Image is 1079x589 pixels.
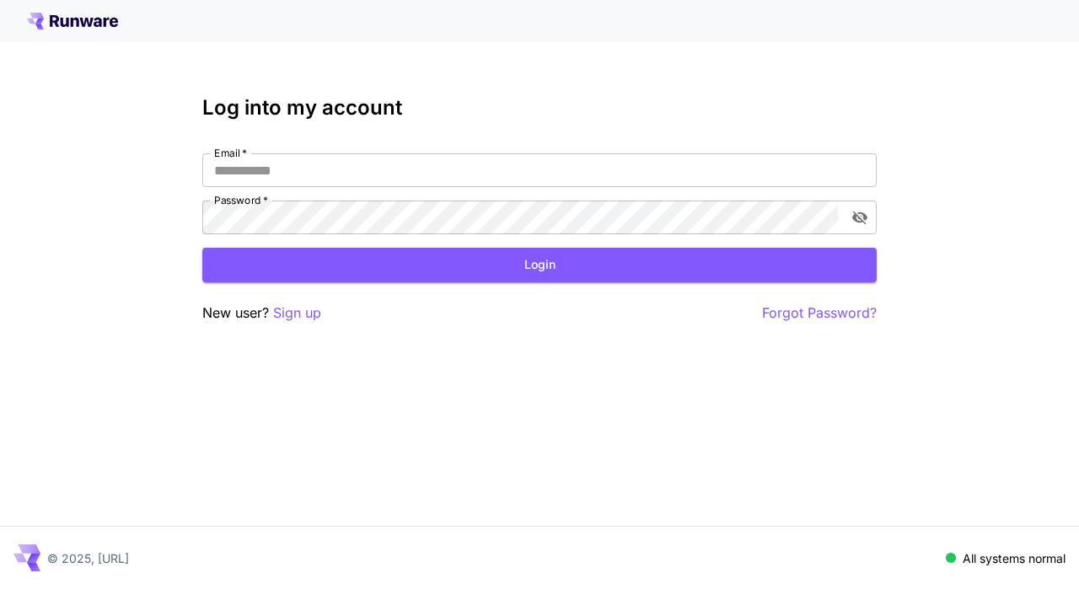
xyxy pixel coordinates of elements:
p: New user? [202,303,321,324]
button: Sign up [273,303,321,324]
label: Email [214,146,247,160]
button: Forgot Password? [762,303,877,324]
p: © 2025, [URL] [47,549,129,567]
button: toggle password visibility [845,202,875,233]
p: All systems normal [963,549,1066,567]
button: Login [202,248,877,282]
h3: Log into my account [202,96,877,120]
label: Password [214,193,268,207]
